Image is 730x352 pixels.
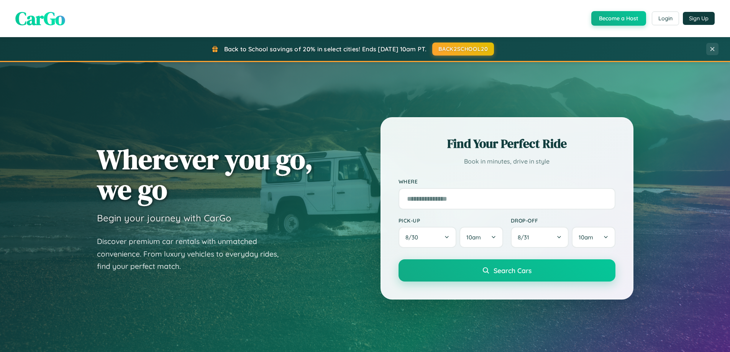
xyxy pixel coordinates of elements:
button: Sign Up [683,12,715,25]
button: 8/31 [511,227,569,248]
label: Where [399,178,615,185]
h1: Wherever you go, we go [97,144,313,205]
h3: Begin your journey with CarGo [97,212,231,224]
button: Search Cars [399,259,615,282]
button: BACK2SCHOOL20 [432,43,494,56]
button: Login [652,11,679,25]
span: 8 / 31 [518,234,533,241]
span: Back to School savings of 20% in select cities! Ends [DATE] 10am PT. [224,45,427,53]
span: Search Cars [494,266,532,275]
button: 8/30 [399,227,457,248]
span: CarGo [15,6,65,31]
label: Drop-off [511,217,615,224]
label: Pick-up [399,217,503,224]
span: 8 / 30 [405,234,422,241]
span: 10am [579,234,593,241]
span: 10am [466,234,481,241]
button: 10am [459,227,503,248]
button: 10am [572,227,615,248]
button: Become a Host [591,11,646,26]
p: Discover premium car rentals with unmatched convenience. From luxury vehicles to everyday rides, ... [97,235,289,273]
h2: Find Your Perfect Ride [399,135,615,152]
p: Book in minutes, drive in style [399,156,615,167]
